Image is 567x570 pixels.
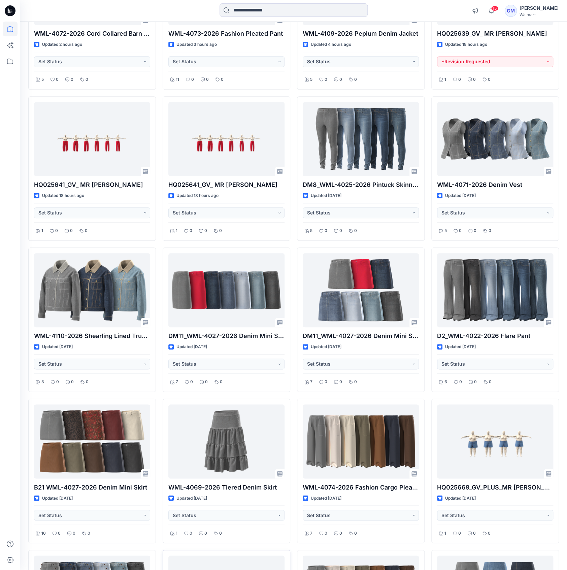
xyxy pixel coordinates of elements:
a: WML-4110-2026 Shearling Lined Trucker Jacket [34,253,150,327]
p: 0 [339,378,342,385]
a: B21 WML-4027-2026 Denim Mini Skirt [34,404,150,478]
p: 0 [325,378,327,385]
p: 7 [310,530,312,537]
p: 10 [41,530,46,537]
p: 0 [458,76,461,83]
p: 0 [85,227,88,234]
p: Updated [DATE] [445,192,476,199]
span: 15 [491,6,498,11]
p: 7 [176,378,178,385]
p: HQ025641_GV_ MR [PERSON_NAME] [34,180,150,190]
p: WML-4073-2026 Fashion Pleated Pant [168,29,285,38]
p: 0 [339,530,342,537]
p: Updated 2 hours ago [42,41,82,48]
p: DM11_WML-4027-2026 Denim Mini Skirt_Opt1 [303,331,419,341]
p: Updated 18 hours ago [176,192,219,199]
p: WML-4072-2026 Cord Collared Barn Jacket [34,29,150,38]
p: 0 [204,530,207,537]
p: 5 [310,227,312,234]
p: WML-4071-2026 Denim Vest [437,180,553,190]
p: 0 [56,76,59,83]
p: HQ025669_GV_PLUS_MR [PERSON_NAME] PKT DENIM SHORT [437,482,553,492]
p: 1 [41,227,43,234]
p: 0 [339,76,342,83]
p: 0 [71,378,74,385]
p: 0 [88,530,90,537]
p: WML-4074-2026 Fashion Cargo Pleated Pant [303,482,419,492]
p: 1 [176,530,177,537]
a: D2_WML-4022-2026 Flare Pant [437,253,553,327]
div: [PERSON_NAME] [520,4,559,12]
p: 5 [41,76,44,83]
p: Updated 18 hours ago [42,192,84,199]
p: 1 [444,76,446,83]
p: 0 [459,227,462,234]
p: DM8_WML-4025-2026 Pintuck Skinny Jeans [303,180,419,190]
p: 0 [354,530,357,537]
p: WML-4109-2026 Peplum Denim Jacket [303,29,419,38]
p: 1 [444,530,446,537]
p: 0 [489,378,492,385]
p: Updated [DATE] [176,495,207,502]
p: 0 [73,530,75,537]
p: D2_WML-4022-2026 Flare Pant [437,331,553,341]
p: 0 [190,227,192,234]
p: WML-4069-2026 Tiered Denim Skirt [168,482,285,492]
p: 5 [444,227,447,234]
p: 5 [310,76,312,83]
a: WML-4069-2026 Tiered Denim Skirt [168,404,285,478]
p: 0 [458,530,461,537]
p: B21 WML-4027-2026 Denim Mini Skirt [34,482,150,492]
p: 0 [204,227,207,234]
p: Updated [DATE] [311,495,341,502]
p: 0 [219,530,222,537]
a: DM11_WML-4027-2026 Denim Mini Skirt_Opt2 [168,253,285,327]
p: Updated [DATE] [42,343,73,350]
p: 0 [339,227,342,234]
p: 0 [191,76,194,83]
a: HQ025669_GV_PLUS_MR PATCH PKT DENIM SHORT [437,404,553,478]
p: HQ025641_GV_ MR [PERSON_NAME] [168,180,285,190]
p: Updated 18 hours ago [445,41,487,48]
a: HQ025641_GV_ MR Barrel Leg Jean [34,102,150,176]
p: 0 [221,76,224,83]
a: HQ025641_GV_ MR Barrel Leg Jean [168,102,285,176]
p: 0 [474,227,476,234]
p: Updated 4 hours ago [311,41,351,48]
div: Walmart [520,12,559,17]
p: 0 [55,227,58,234]
p: Updated [DATE] [445,495,476,502]
div: GM [505,5,517,17]
p: Updated [DATE] [445,343,476,350]
p: 11 [176,76,179,83]
p: 0 [86,378,89,385]
p: 0 [70,227,73,234]
a: WML-4074-2026 Fashion Cargo Pleated Pant [303,404,419,478]
a: DM8_WML-4025-2026 Pintuck Skinny Jeans [303,102,419,176]
p: 3 [41,378,44,385]
p: 1 [176,227,177,234]
p: DM11_WML-4027-2026 Denim Mini Skirt_Opt2 [168,331,285,341]
p: 0 [58,530,61,537]
p: 0 [473,76,476,83]
a: WML-4071-2026 Denim Vest [437,102,553,176]
p: 0 [71,76,73,83]
p: 0 [354,76,357,83]
p: HQ025639_GV_ MR [PERSON_NAME] [437,29,553,38]
p: Updated [DATE] [176,343,207,350]
p: 0 [190,530,192,537]
p: 0 [473,530,476,537]
p: 0 [86,76,88,83]
p: 0 [205,378,208,385]
p: 0 [190,378,193,385]
p: 0 [459,378,462,385]
p: 7 [310,378,312,385]
p: Updated [DATE] [42,495,73,502]
p: 0 [474,378,477,385]
p: 0 [354,227,357,234]
a: DM11_WML-4027-2026 Denim Mini Skirt_Opt1 [303,253,419,327]
p: 0 [220,378,223,385]
p: Updated [DATE] [311,343,341,350]
p: 0 [488,530,491,537]
p: 0 [325,76,327,83]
